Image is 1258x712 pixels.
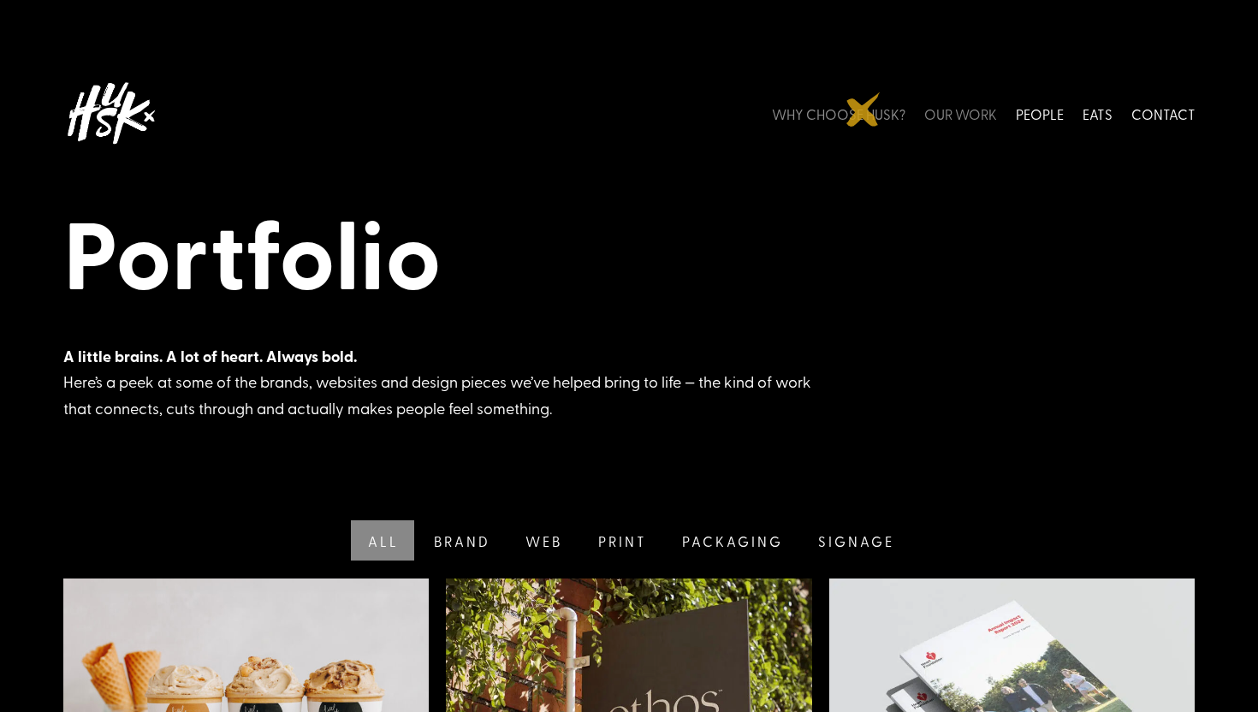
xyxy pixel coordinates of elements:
[414,520,507,561] a: Brand
[579,520,663,561] a: Print
[1131,75,1196,151] a: CONTACT
[347,520,414,561] a: All
[63,343,834,422] div: Here’s a peek at some of the brands, websites and design pieces we’ve helped bring to life — the ...
[63,75,157,151] img: Husk logo
[1083,75,1113,151] a: EATS
[1016,75,1064,151] a: PEOPLE
[63,196,1196,317] h1: Portfolio
[662,520,799,561] a: Packaging
[924,75,997,151] a: OUR WORK
[506,520,579,561] a: Web
[798,520,911,561] a: Signage
[772,75,905,151] a: WHY CHOOSE HUSK?
[63,345,357,367] strong: A little brains. A lot of heart. Always bold.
